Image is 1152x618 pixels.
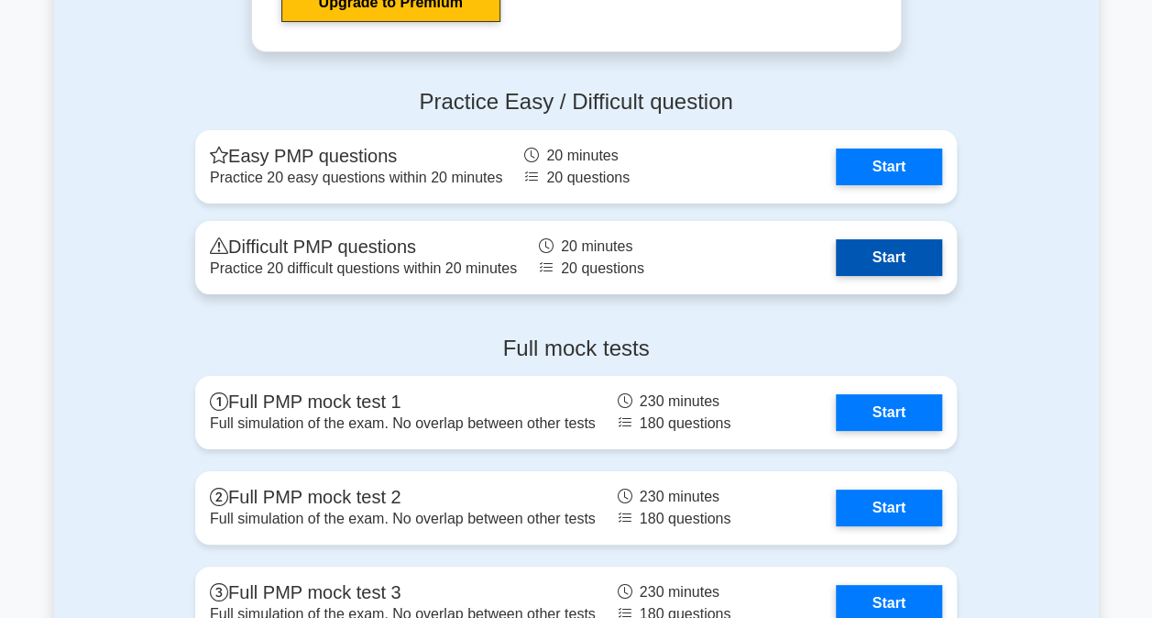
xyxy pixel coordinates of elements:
h4: Practice Easy / Difficult question [195,89,957,116]
a: Start [836,490,942,526]
a: Start [836,394,942,431]
h4: Full mock tests [195,336,957,362]
a: Start [836,149,942,185]
a: Start [836,239,942,276]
